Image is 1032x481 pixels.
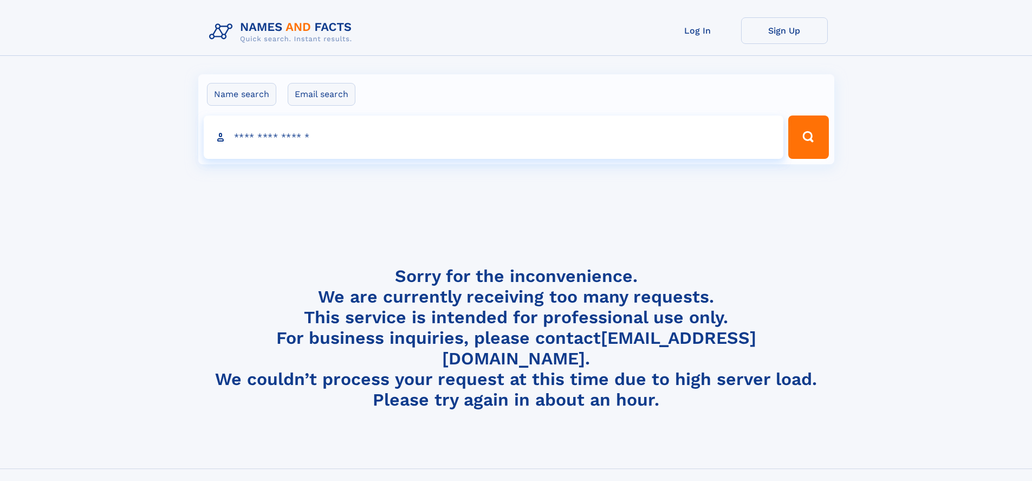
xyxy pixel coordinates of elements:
[741,17,828,44] a: Sign Up
[654,17,741,44] a: Log In
[788,116,828,159] button: Search Button
[207,83,276,106] label: Name search
[205,266,828,411] h4: Sorry for the inconvenience. We are currently receiving too many requests. This service is intend...
[205,17,361,47] img: Logo Names and Facts
[288,83,355,106] label: Email search
[204,116,784,159] input: search input
[442,328,756,369] a: [EMAIL_ADDRESS][DOMAIN_NAME]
